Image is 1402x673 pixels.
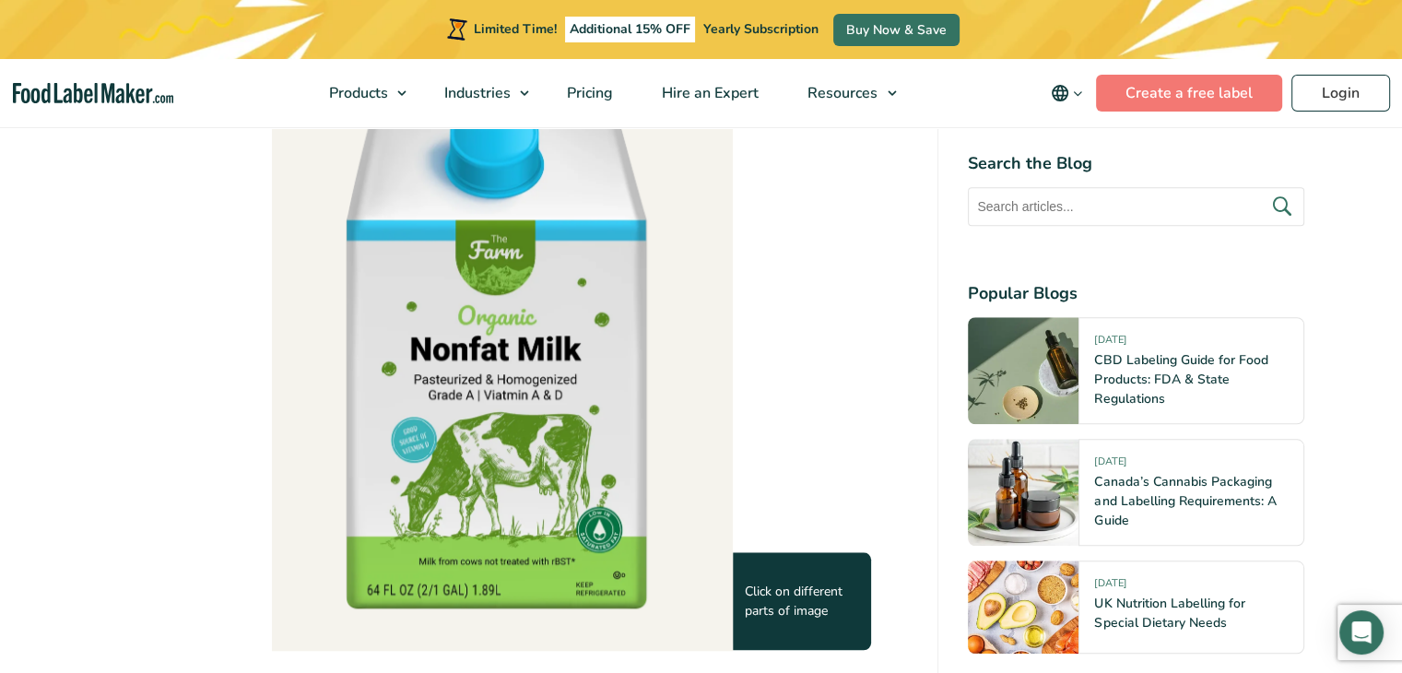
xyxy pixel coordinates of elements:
a: Pricing [543,59,633,127]
span: [DATE] [1094,576,1125,597]
div: Click on different parts of image [733,552,871,650]
a: Products [305,59,416,127]
span: Resources [802,83,879,103]
span: Yearly Subscription [703,20,819,38]
span: Products [324,83,390,103]
span: Limited Time! [474,20,557,38]
span: Pricing [561,83,615,103]
a: CBD Labeling Guide for Food Products: FDA & State Regulations [1094,351,1267,407]
a: Login [1291,75,1390,112]
a: UK Nutrition Labelling for Special Dietary Needs [1094,595,1244,632]
a: Resources [783,59,905,127]
a: Canada’s Cannabis Packaging and Labelling Requirements: A Guide [1094,473,1276,529]
span: Hire an Expert [656,83,760,103]
span: [DATE] [1094,333,1125,354]
a: Hire an Expert [638,59,779,127]
span: [DATE] [1094,455,1125,476]
a: Buy Now & Save [833,14,960,46]
span: Industries [439,83,512,103]
a: Create a free label [1096,75,1282,112]
span: Additional 15% OFF [565,17,695,42]
h4: Popular Blogs [968,281,1304,306]
a: Industries [420,59,538,127]
h4: Search the Blog [968,151,1304,176]
div: Open Intercom Messenger [1339,610,1384,655]
input: Search articles... [968,187,1304,226]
